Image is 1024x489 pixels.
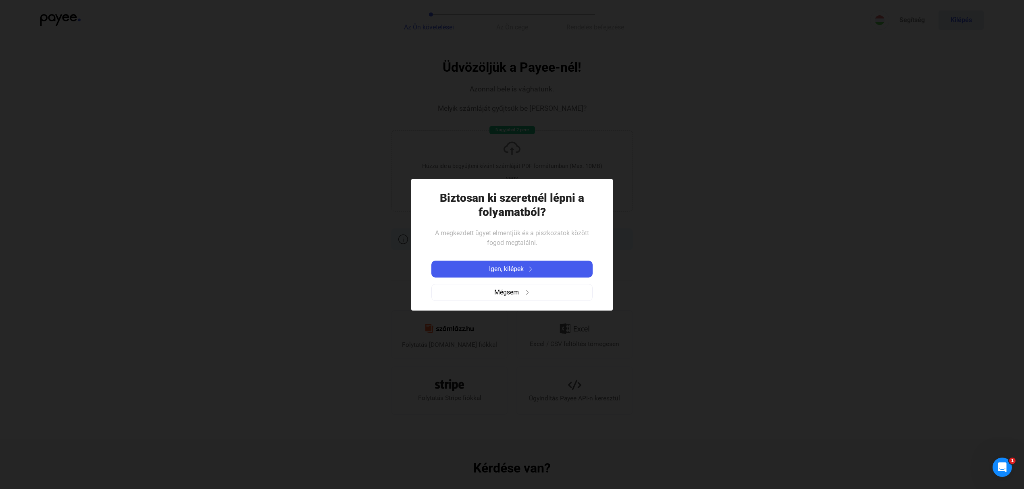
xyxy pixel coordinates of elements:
[525,290,530,295] img: arrow-right-grey
[494,288,519,297] span: Mégsem
[431,284,593,301] button: Mégsemarrow-right-grey
[431,261,593,278] button: Igen, kilépekarrow-right-white
[489,264,524,274] span: Igen, kilépek
[526,267,535,271] img: arrow-right-white
[993,458,1012,477] iframe: Intercom live chat
[1009,458,1016,464] span: 1
[435,229,589,247] span: A megkezdett ügyet elmentjük és a piszkozatok között fogod megtalálni.
[431,191,593,219] h1: Biztosan ki szeretnél lépni a folyamatból?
